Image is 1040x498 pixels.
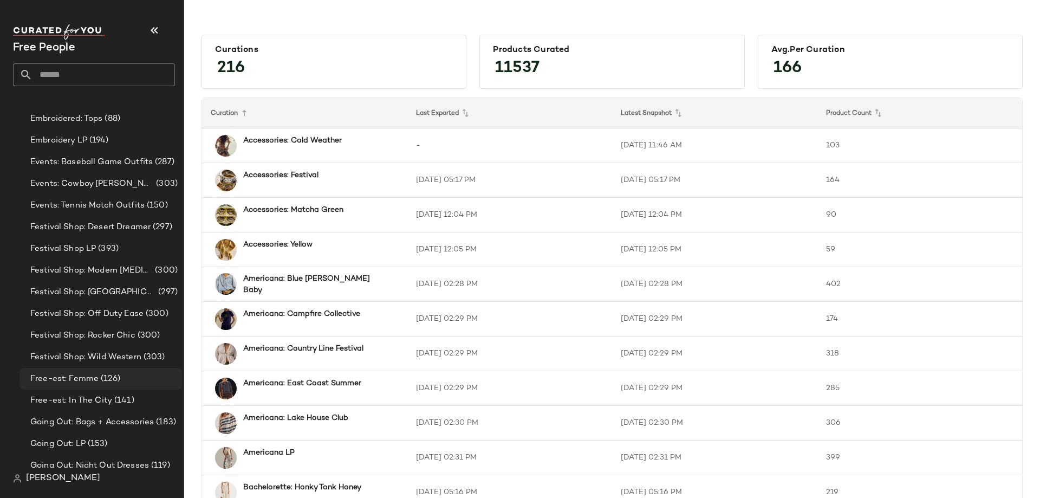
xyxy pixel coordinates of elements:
b: Americana: East Coast Summer [243,378,361,389]
span: [PERSON_NAME] [26,472,100,485]
td: 402 [817,267,1023,302]
span: Going Out: Bags + Accessories [30,416,154,429]
b: Americana: Country Line Festival [243,343,363,354]
td: [DATE] 05:17 PM [407,163,613,198]
span: (297) [151,221,172,234]
span: (194) [87,134,109,147]
td: [DATE] 02:29 PM [612,302,817,337]
span: Events: Baseball Game Outfits [30,156,153,169]
span: Festival Shop: Wild Western [30,351,141,364]
td: 399 [817,441,1023,475]
div: Products Curated [493,45,731,55]
td: - [407,128,613,163]
td: [DATE] 02:30 PM [612,406,817,441]
td: [DATE] 11:46 AM [612,128,817,163]
span: Embroidery LP [30,134,87,147]
td: [DATE] 02:29 PM [407,371,613,406]
b: Accessories: Cold Weather [243,135,342,146]
td: 174 [817,302,1023,337]
span: (183) [154,416,176,429]
td: [DATE] 12:05 PM [612,232,817,267]
td: [DATE] 02:28 PM [612,267,817,302]
div: Curations [215,45,453,55]
th: Product Count [817,98,1023,128]
span: Festival Shop: Off Duty Ease [30,308,144,320]
span: Festival Shop: Modern [MEDICAL_DATA] [30,264,153,277]
td: [DATE] 02:28 PM [407,267,613,302]
span: Free-est: In The City [30,394,112,407]
b: Accessories: Matcha Green [243,204,343,216]
span: (150) [145,199,168,212]
b: Americana: Lake House Club [243,412,348,424]
span: Going Out: LP [30,438,86,450]
td: 164 [817,163,1023,198]
b: Americana: Blue [PERSON_NAME] Baby [243,273,388,296]
th: Last Exported [407,98,613,128]
td: 103 [817,128,1023,163]
span: (141) [112,394,134,407]
b: Accessories: Festival [243,170,318,181]
td: 306 [817,406,1023,441]
td: 59 [817,232,1023,267]
b: Accessories: Yellow [243,239,313,250]
span: 166 [763,49,812,88]
span: (126) [99,373,120,385]
b: Americana: Campfire Collective [243,308,360,320]
span: (119) [149,460,170,472]
span: (303) [141,351,165,364]
span: (300) [135,329,160,342]
td: [DATE] 02:31 PM [407,441,613,475]
span: Festival Shop: Rocker Chic [30,329,135,342]
td: [DATE] 12:04 PM [407,198,613,232]
span: Current Company Name [13,42,75,54]
span: (287) [153,156,174,169]
td: 90 [817,198,1023,232]
span: (393) [96,243,119,255]
span: Festival Shop: [GEOGRAPHIC_DATA] [30,286,156,299]
span: (297) [156,286,178,299]
span: Free-est: Femme [30,373,99,385]
span: Embroidered: Tops [30,113,102,125]
td: [DATE] 12:04 PM [612,198,817,232]
td: 285 [817,371,1023,406]
td: [DATE] 02:29 PM [612,371,817,406]
span: (153) [86,438,108,450]
b: Americana LP [243,447,295,458]
span: (88) [102,113,120,125]
td: [DATE] 02:30 PM [407,406,613,441]
td: [DATE] 02:29 PM [612,337,817,371]
td: [DATE] 05:17 PM [612,163,817,198]
span: Going Out: Night Out Dresses [30,460,149,472]
span: (300) [153,264,178,277]
td: 318 [817,337,1023,371]
span: Festival Shop LP [30,243,96,255]
span: (303) [154,178,178,190]
td: [DATE] 12:05 PM [407,232,613,267]
td: [DATE] 02:31 PM [612,441,817,475]
th: Latest Snapshot [612,98,817,128]
td: [DATE] 02:29 PM [407,302,613,337]
th: Curation [202,98,407,128]
span: 11537 [484,49,550,88]
img: cfy_white_logo.C9jOOHJF.svg [13,24,105,40]
span: 216 [206,49,256,88]
b: Bachelorette: Honky Tonk Honey [243,482,361,493]
span: Festival Shop: Desert Dreamer [30,221,151,234]
td: [DATE] 02:29 PM [407,337,613,371]
div: Avg.per Curation [771,45,1009,55]
img: svg%3e [13,474,22,483]
span: Events: Tennis Match Outfits [30,199,145,212]
span: (300) [144,308,168,320]
span: Events: Cowboy [PERSON_NAME] Tour [30,178,154,190]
